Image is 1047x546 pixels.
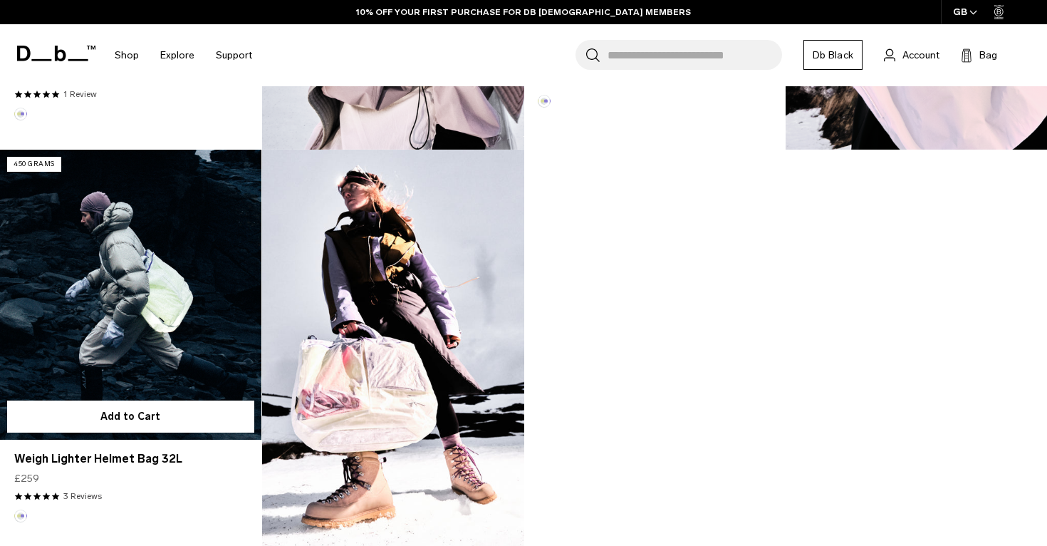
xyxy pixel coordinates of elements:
a: Explore [160,30,194,81]
p: 450 grams [7,157,61,172]
a: Shop [115,30,139,81]
button: Aurora [14,108,27,120]
span: Bag [979,48,997,63]
span: Account [902,48,939,63]
a: Support [216,30,252,81]
a: Weigh Lighter Helmet Bag 32L [14,450,247,468]
a: 3 reviews [63,490,102,503]
a: 10% OFF YOUR FIRST PURCHASE FOR DB [DEMOGRAPHIC_DATA] MEMBERS [356,6,691,19]
a: Db Black [803,40,863,70]
button: Add to Cart [7,401,254,433]
nav: Main Navigation [104,24,263,86]
button: Bag [961,46,997,63]
button: Aurora [538,95,551,108]
a: Account [884,46,939,63]
span: £259 [14,471,39,486]
button: Aurora [14,510,27,522]
a: 1 reviews [63,88,97,101]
